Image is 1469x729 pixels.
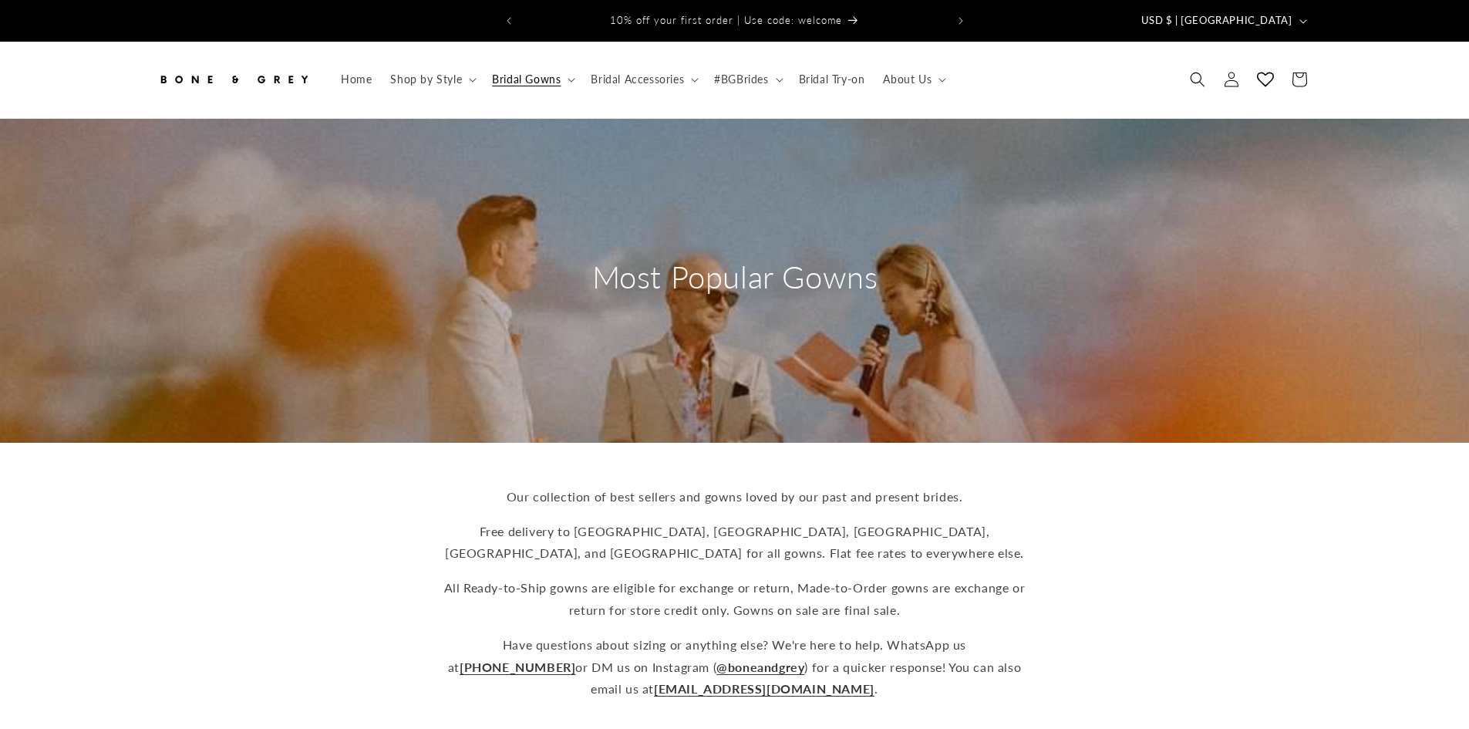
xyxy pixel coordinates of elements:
span: Home [341,73,372,86]
button: USD $ | [GEOGRAPHIC_DATA] [1132,6,1313,35]
summary: Bridal Accessories [581,63,705,96]
summary: Shop by Style [381,63,483,96]
p: Have questions about sizing or anything else? We're here to help. WhatsApp us at or DM us on Inst... [434,634,1036,700]
p: Free delivery to [GEOGRAPHIC_DATA], [GEOGRAPHIC_DATA], [GEOGRAPHIC_DATA], [GEOGRAPHIC_DATA], and ... [434,521,1036,565]
span: Bridal Accessories [591,73,684,86]
span: 10% off your first order | Use code: welcome [610,14,842,26]
a: [PHONE_NUMBER] [460,660,575,674]
summary: Search [1181,62,1215,96]
img: Bone and Grey Bridal [157,62,311,96]
span: Bridal Gowns [492,73,561,86]
a: Bridal Try-on [790,63,874,96]
span: #BGBrides [714,73,768,86]
a: Home [332,63,381,96]
a: Bone and Grey Bridal [150,57,316,103]
a: @boneandgrey [716,660,804,674]
a: [EMAIL_ADDRESS][DOMAIN_NAME] [654,681,874,696]
span: Bridal Try-on [799,73,865,86]
button: Next announcement [944,6,978,35]
summary: About Us [874,63,952,96]
button: Previous announcement [492,6,526,35]
p: Our collection of best sellers and gowns loved by our past and present brides. [434,486,1036,508]
span: Shop by Style [390,73,462,86]
summary: Bridal Gowns [483,63,581,96]
summary: #BGBrides [705,63,789,96]
span: USD $ | [GEOGRAPHIC_DATA] [1141,13,1292,29]
span: About Us [883,73,932,86]
h2: Most Popular Gowns [588,257,881,297]
p: All Ready-to-Ship gowns are eligible for exchange or return, Made-to-Order gowns are exchange or ... [434,577,1036,622]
